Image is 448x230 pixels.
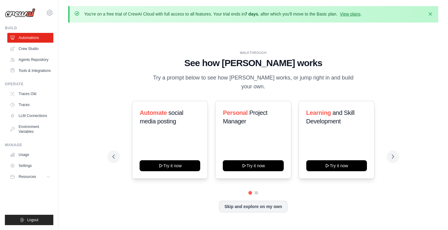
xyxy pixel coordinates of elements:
[223,109,247,116] span: Personal
[112,58,394,69] h1: See how [PERSON_NAME] works
[7,172,53,182] button: Resources
[7,161,53,171] a: Settings
[27,218,38,222] span: Logout
[140,160,200,171] button: Try it now
[306,109,331,116] span: Learning
[7,44,53,54] a: Crew Studio
[7,122,53,136] a: Environment Variables
[340,12,360,16] a: View plans
[7,150,53,160] a: Usage
[5,82,53,87] div: Operate
[151,73,356,91] p: Try a prompt below to see how [PERSON_NAME] works, or jump right in and build your own.
[5,143,53,147] div: Manage
[140,109,167,116] span: Automate
[223,160,283,171] button: Try it now
[5,8,35,17] img: Logo
[7,100,53,110] a: Traces
[7,111,53,121] a: LLM Connections
[245,12,258,16] strong: 7 days
[7,66,53,76] a: Tools & Integrations
[19,174,36,179] span: Resources
[5,26,53,30] div: Build
[7,89,53,99] a: Traces Old
[5,215,53,225] button: Logout
[7,55,53,65] a: Agents Repository
[7,33,53,43] a: Automations
[306,160,367,171] button: Try it now
[219,201,287,212] button: Skip and explore on my own
[112,51,394,55] div: WALKTHROUGH
[84,11,362,17] p: You're on a free trial of CrewAI Cloud with full access to all features. Your trial ends in , aft...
